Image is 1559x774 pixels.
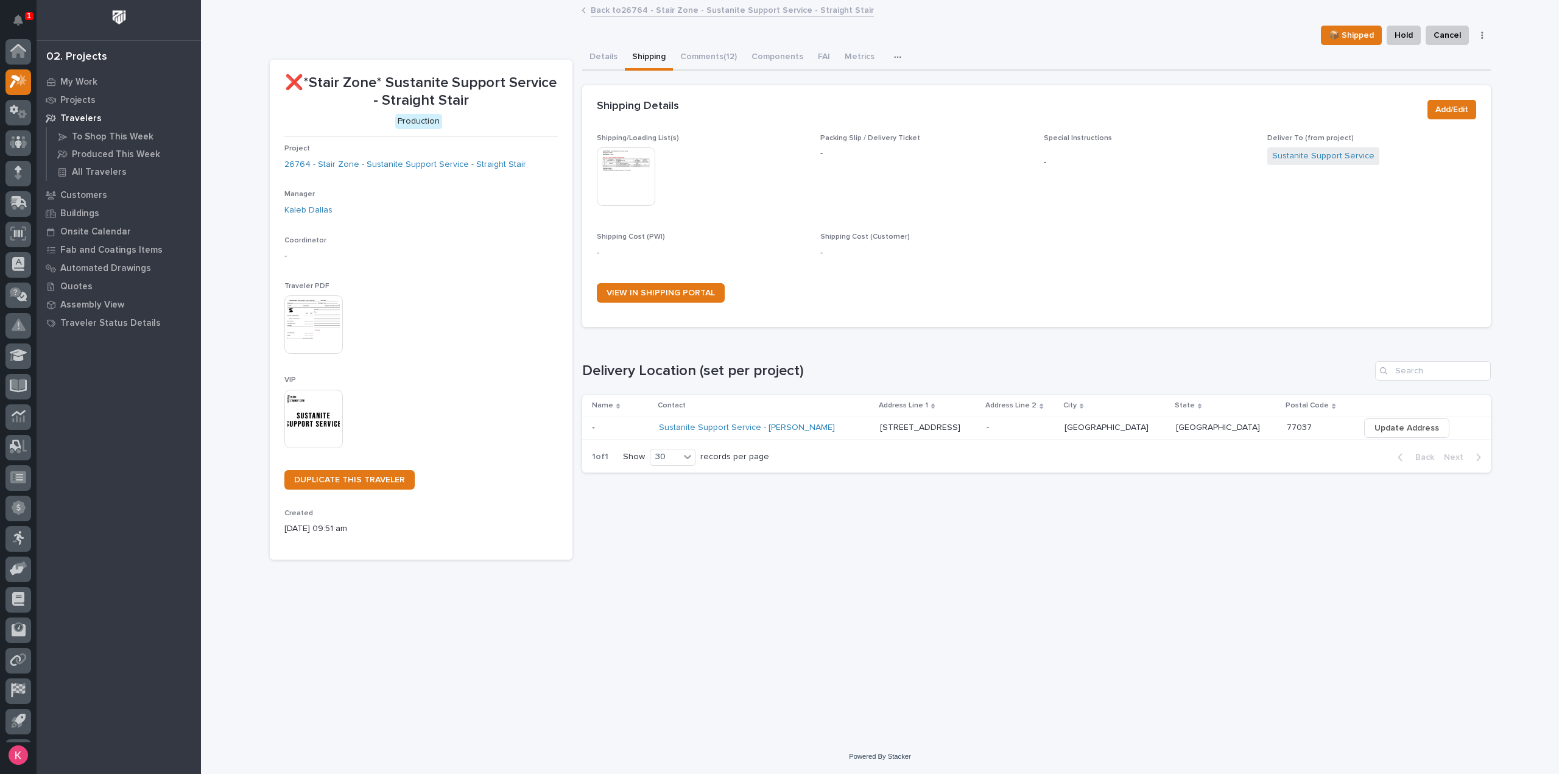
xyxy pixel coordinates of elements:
[27,12,31,20] p: 1
[1387,26,1421,45] button: Hold
[1388,452,1439,463] button: Back
[284,522,558,535] p: [DATE] 09:51 am
[60,245,163,256] p: Fab and Coatings Items
[37,277,201,295] a: Quotes
[1374,421,1439,435] span: Update Address
[60,95,96,106] p: Projects
[650,451,680,463] div: 30
[47,163,201,180] a: All Travelers
[37,72,201,91] a: My Work
[284,283,329,290] span: Traveler PDF
[1063,399,1077,412] p: City
[47,128,201,145] a: To Shop This Week
[744,45,811,71] button: Components
[294,476,405,484] span: DUPLICATE THIS TRAVELER
[37,295,201,314] a: Assembly View
[60,281,93,292] p: Quotes
[659,423,835,433] a: Sustanite Support Service - [PERSON_NAME]
[597,233,665,241] span: Shipping Cost (PWI)
[60,263,151,274] p: Automated Drawings
[284,145,310,152] span: Project
[597,135,679,142] span: Shipping/Loading List(s)
[1427,100,1476,119] button: Add/Edit
[60,300,124,311] p: Assembly View
[597,283,725,303] a: VIEW IN SHIPPING PORTAL
[987,420,991,433] p: -
[673,45,744,71] button: Comments (12)
[284,250,558,262] p: -
[1175,399,1195,412] p: State
[820,147,1029,160] p: -
[880,420,963,433] p: [STREET_ADDRESS]
[60,77,97,88] p: My Work
[592,399,613,412] p: Name
[37,222,201,241] a: Onsite Calendar
[591,2,874,16] a: Back to26764 - Stair Zone - Sustanite Support Service - Straight Stair
[985,399,1036,412] p: Address Line 2
[284,237,326,244] span: Coordinator
[37,204,201,222] a: Buildings
[1065,420,1151,433] p: [GEOGRAPHIC_DATA]
[37,241,201,259] a: Fab and Coatings Items
[284,191,315,198] span: Manager
[1439,452,1491,463] button: Next
[1272,150,1374,163] a: Sustanite Support Service
[284,376,296,384] span: VIP
[607,289,715,297] span: VIEW IN SHIPPING PORTAL
[597,100,679,113] h2: Shipping Details
[1408,452,1434,463] span: Back
[837,45,882,71] button: Metrics
[1329,28,1374,43] span: 📦 Shipped
[849,753,910,760] a: Powered By Stacker
[582,417,1491,439] tr: -- Sustanite Support Service - [PERSON_NAME] [STREET_ADDRESS][STREET_ADDRESS] -- [GEOGRAPHIC_DATA...
[15,15,31,34] div: Notifications1
[1434,28,1461,43] span: Cancel
[700,452,769,462] p: records per page
[37,91,201,109] a: Projects
[879,399,928,412] p: Address Line 1
[60,113,102,124] p: Travelers
[284,74,558,110] p: ❌*Stair Zone* Sustanite Support Service - Straight Stair
[1321,26,1382,45] button: 📦 Shipped
[72,167,127,178] p: All Travelers
[820,233,910,241] span: Shipping Cost (Customer)
[820,135,920,142] span: Packing Slip / Delivery Ticket
[1444,452,1471,463] span: Next
[658,399,686,412] p: Contact
[1176,420,1262,433] p: [GEOGRAPHIC_DATA]
[597,247,806,259] p: -
[47,146,201,163] a: Produced This Week
[60,318,161,329] p: Traveler Status Details
[37,314,201,332] a: Traveler Status Details
[5,742,31,768] button: users-avatar
[1286,399,1329,412] p: Postal Code
[582,45,625,71] button: Details
[1395,28,1413,43] span: Hold
[582,362,1370,380] h1: Delivery Location (set per project)
[820,247,1029,259] p: -
[1435,102,1468,117] span: Add/Edit
[1044,135,1112,142] span: Special Instructions
[46,51,107,64] div: 02. Projects
[1364,418,1449,438] button: Update Address
[625,45,673,71] button: Shipping
[592,420,597,433] p: -
[60,227,131,237] p: Onsite Calendar
[1375,361,1491,381] input: Search
[37,259,201,277] a: Automated Drawings
[37,109,201,127] a: Travelers
[108,6,130,29] img: Workspace Logo
[395,114,442,129] div: Production
[1287,420,1314,433] p: 77037
[60,208,99,219] p: Buildings
[5,7,31,33] button: Notifications
[72,132,153,142] p: To Shop This Week
[284,204,333,217] a: Kaleb Dallas
[1044,156,1253,169] p: -
[60,190,107,201] p: Customers
[623,452,645,462] p: Show
[284,510,313,517] span: Created
[72,149,160,160] p: Produced This Week
[1267,135,1354,142] span: Deliver To (from project)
